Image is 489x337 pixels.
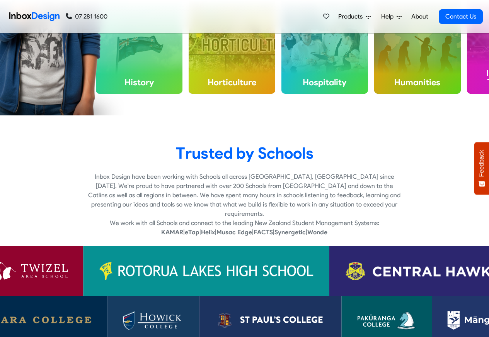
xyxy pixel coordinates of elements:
strong: Wonde [307,229,327,236]
span: Products [338,12,366,21]
img: Howick College [123,311,184,330]
p: We work with all Schools and connect to the leading New Zealand Student Management Systems: [87,218,402,228]
a: 07 281 1600 [66,12,107,21]
h4: Humanities [374,71,461,93]
p: Inbox Design have been working with Schools all across [GEOGRAPHIC_DATA], [GEOGRAPHIC_DATA] since... [87,172,402,218]
strong: FACTS [254,229,273,236]
img: St Paul’s College (Ponsonby) [215,311,326,330]
span: Feedback [478,150,485,177]
span: Help [381,12,397,21]
a: Help [378,9,405,24]
h4: Hospitality [281,71,368,93]
a: Products [335,9,374,24]
strong: KAMAR [161,229,183,236]
strong: Helix [201,229,215,236]
p: | | | | | | [87,228,402,237]
h4: History [96,71,182,93]
img: Pakuranga College [357,311,416,330]
button: Feedback - Show survey [474,142,489,195]
h4: Horticulture [189,71,275,93]
heading: Trusted by Schools [6,143,483,163]
img: Rotorua Lakes High School [99,262,314,280]
strong: Synergetic [274,229,306,236]
a: About [409,9,430,24]
strong: Musac Edge [216,229,252,236]
strong: eTap [185,229,199,236]
a: Contact Us [439,9,483,24]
